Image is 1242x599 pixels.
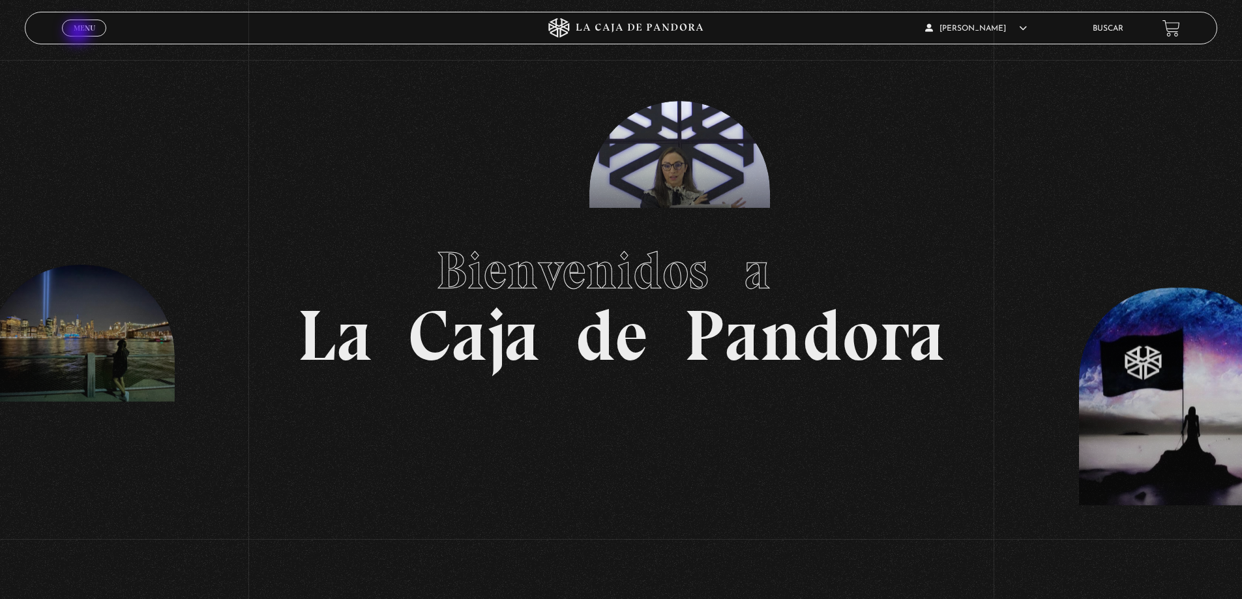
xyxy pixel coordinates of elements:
span: Cerrar [69,35,100,44]
a: View your shopping cart [1162,20,1180,37]
span: [PERSON_NAME] [925,25,1027,33]
span: Menu [74,24,95,32]
span: Bienvenidos a [436,239,806,302]
h1: La Caja de Pandora [297,228,945,372]
a: Buscar [1093,25,1123,33]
